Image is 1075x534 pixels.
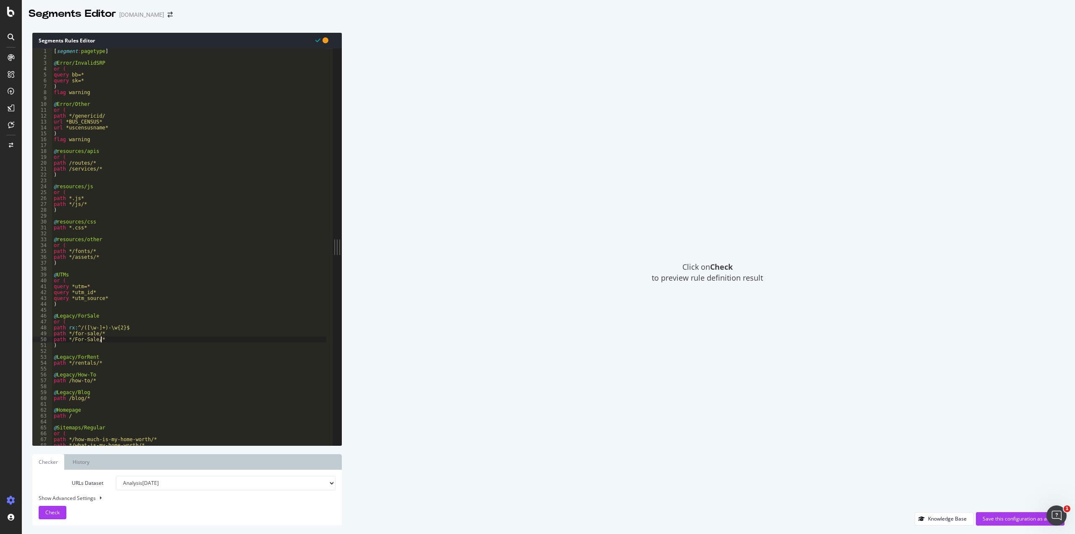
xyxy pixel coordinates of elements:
div: 17 [32,142,52,148]
div: Save this configuration as active [983,515,1058,522]
div: Show Advanced Settings [32,495,329,502]
div: 55 [32,366,52,372]
span: You have unsaved modifications [322,36,328,44]
div: 10 [32,101,52,107]
div: 61 [32,401,52,407]
div: 7 [32,84,52,89]
iframe: Intercom live chat [1046,505,1067,526]
div: 53 [32,354,52,360]
div: 45 [32,307,52,313]
div: 8 [32,89,52,95]
div: [DOMAIN_NAME] [119,11,164,19]
div: 1 [32,48,52,54]
div: 65 [32,425,52,431]
div: 68 [32,442,52,448]
button: Knowledge Base [915,512,974,526]
div: 49 [32,331,52,337]
div: 63 [32,413,52,419]
div: 60 [32,395,52,401]
div: 35 [32,248,52,254]
div: 32 [32,231,52,237]
a: Checker [32,454,64,470]
div: 24 [32,184,52,189]
div: 57 [32,378,52,384]
div: 52 [32,348,52,354]
span: Check [45,509,60,516]
div: Segments Rules Editor [32,33,342,48]
div: arrow-right-arrow-left [168,12,173,18]
div: 56 [32,372,52,378]
div: 21 [32,166,52,172]
div: 11 [32,107,52,113]
div: 36 [32,254,52,260]
div: 22 [32,172,52,178]
div: 64 [32,419,52,425]
div: 46 [32,313,52,319]
div: Knowledge Base [928,515,967,522]
button: Check [39,506,66,519]
span: Syntax is valid [315,36,320,44]
a: Knowledge Base [915,515,974,522]
div: 23 [32,178,52,184]
div: 16 [32,137,52,142]
div: 42 [32,289,52,295]
label: URLs Dataset [32,476,110,490]
strong: Check [710,262,733,272]
div: 27 [32,201,52,207]
div: 44 [32,301,52,307]
div: 51 [32,342,52,348]
div: 67 [32,437,52,442]
div: 54 [32,360,52,366]
div: 37 [32,260,52,266]
div: 30 [32,219,52,225]
span: Click on to preview rule definition result [652,262,763,283]
a: History [66,454,96,470]
div: 29 [32,213,52,219]
div: 31 [32,225,52,231]
div: 59 [32,389,52,395]
div: 2 [32,54,52,60]
div: 34 [32,242,52,248]
div: 3 [32,60,52,66]
div: 19 [32,154,52,160]
div: 12 [32,113,52,119]
div: 9 [32,95,52,101]
div: 5 [32,72,52,78]
div: 39 [32,272,52,278]
div: 33 [32,237,52,242]
div: 50 [32,337,52,342]
div: 15 [32,131,52,137]
div: 26 [32,195,52,201]
div: 62 [32,407,52,413]
div: 41 [32,284,52,289]
div: 38 [32,266,52,272]
div: 48 [32,325,52,331]
div: 4 [32,66,52,72]
div: 18 [32,148,52,154]
div: 47 [32,319,52,325]
div: 28 [32,207,52,213]
div: 20 [32,160,52,166]
button: Save this configuration as active [976,512,1065,526]
div: 66 [32,431,52,437]
div: 40 [32,278,52,284]
div: Segments Editor [29,7,116,21]
div: 25 [32,189,52,195]
div: 58 [32,384,52,389]
div: 6 [32,78,52,84]
span: 1 [1064,505,1070,512]
div: 43 [32,295,52,301]
div: 13 [32,119,52,125]
div: 14 [32,125,52,131]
